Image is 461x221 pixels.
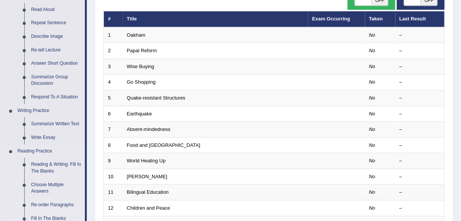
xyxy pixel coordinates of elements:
td: 1 [104,27,123,43]
a: Oakham [127,32,146,38]
a: [PERSON_NAME] [127,174,168,179]
a: Respond To A Situation [28,90,85,104]
a: Answer Short Question [28,57,85,70]
a: Summarize Written Text [28,117,85,131]
em: No [369,126,376,132]
em: No [369,142,376,148]
em: No [369,48,376,53]
em: No [369,158,376,163]
div: – [400,110,441,118]
a: World Heating Up [127,158,166,163]
a: Papal Reform [127,48,157,53]
div: – [400,189,441,196]
a: Re-order Paragraphs [28,198,85,212]
div: – [400,47,441,54]
em: No [369,111,376,117]
a: Writing Practice [14,104,85,118]
em: No [369,32,376,38]
div: – [400,63,441,70]
a: Reading & Writing: Fill In The Blanks [28,158,85,178]
th: # [104,11,123,27]
td: 2 [104,43,123,59]
a: Children and Peace [127,205,170,211]
a: Absent-mindedness [127,126,171,132]
a: Write Essay [28,131,85,145]
em: No [369,205,376,211]
a: Reading Practice [14,145,85,158]
th: Taken [365,11,395,27]
em: No [369,64,376,69]
a: Summarize Group Discussion [28,70,85,90]
a: Exam Occurring [312,16,350,22]
td: 11 [104,185,123,201]
div: – [400,32,441,39]
td: 7 [104,122,123,138]
td: 5 [104,90,123,106]
em: No [369,174,376,179]
a: Wise Buying [127,64,154,69]
td: 10 [104,169,123,185]
a: Earthquake [127,111,152,117]
td: 4 [104,75,123,90]
div: – [400,205,441,212]
a: Bilingual Education [127,189,169,195]
div: – [400,173,441,181]
th: Last Result [395,11,445,27]
em: No [369,189,376,195]
a: Quake-resistant Structures [127,95,186,101]
th: Title [123,11,308,27]
em: No [369,79,376,85]
td: 3 [104,59,123,75]
td: 8 [104,137,123,153]
a: Repeat Sentence [28,16,85,30]
a: Re-tell Lecture [28,44,85,57]
a: Go Shopping [127,79,156,85]
div: – [400,79,441,86]
div: – [400,126,441,133]
td: 6 [104,106,123,122]
div: – [400,157,441,165]
td: 12 [104,200,123,216]
a: Read Aloud [28,3,85,17]
div: – [400,142,441,149]
a: Choose Multiple Answers [28,178,85,198]
td: 9 [104,153,123,169]
a: Food and [GEOGRAPHIC_DATA] [127,142,201,148]
div: – [400,95,441,102]
a: Describe Image [28,30,85,44]
em: No [369,95,376,101]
